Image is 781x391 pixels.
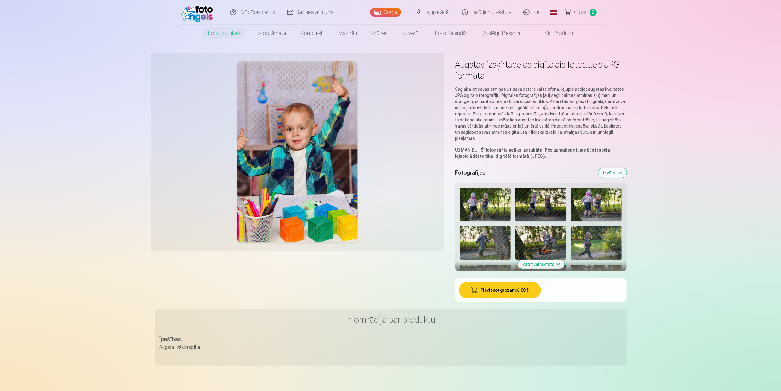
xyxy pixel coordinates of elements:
h3: Informācija par produktu [160,314,622,325]
strong: UZMANĪBU ! [455,148,480,152]
span: 0 [590,9,597,16]
strong: Šī fotogrāfija netiks izdrukāta. Pēc apmaksas jums būs iespēja lejupielādēt to tikai digitālā for... [455,148,610,159]
button: Rādīt vairāk foto [517,260,564,269]
a: Atslēgu piekariņi [476,25,527,42]
a: Visi produkti [527,25,580,42]
a: Magnēti [331,25,364,42]
button: Pievienot grozam:6,00 € [459,282,541,298]
a: Fotogrāmata [247,25,293,42]
a: Galerija [370,8,401,17]
img: /fa1 [181,2,216,22]
a: Krūzes [364,25,395,42]
a: Suvenīri [395,25,428,42]
a: Komplekti [293,25,331,42]
h5: Fotogrāfijas [455,168,594,177]
span: Grozs [574,9,587,16]
div: Īpašības [160,335,200,344]
h1: Augstas izšķirtspējas digitālais fotoattēls JPG formātā [455,59,627,81]
a: Foto kalendāri [428,25,476,42]
a: Foto izdrukas [201,25,247,42]
button: Izvērst [598,168,627,178]
div: Augsta izšķirtspēja [160,344,200,351]
p: Saglabājiet savas atmiņas uz sava datora vai telefona, lejupielādējot augstas kvalitātes JPG digi... [455,86,627,141]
